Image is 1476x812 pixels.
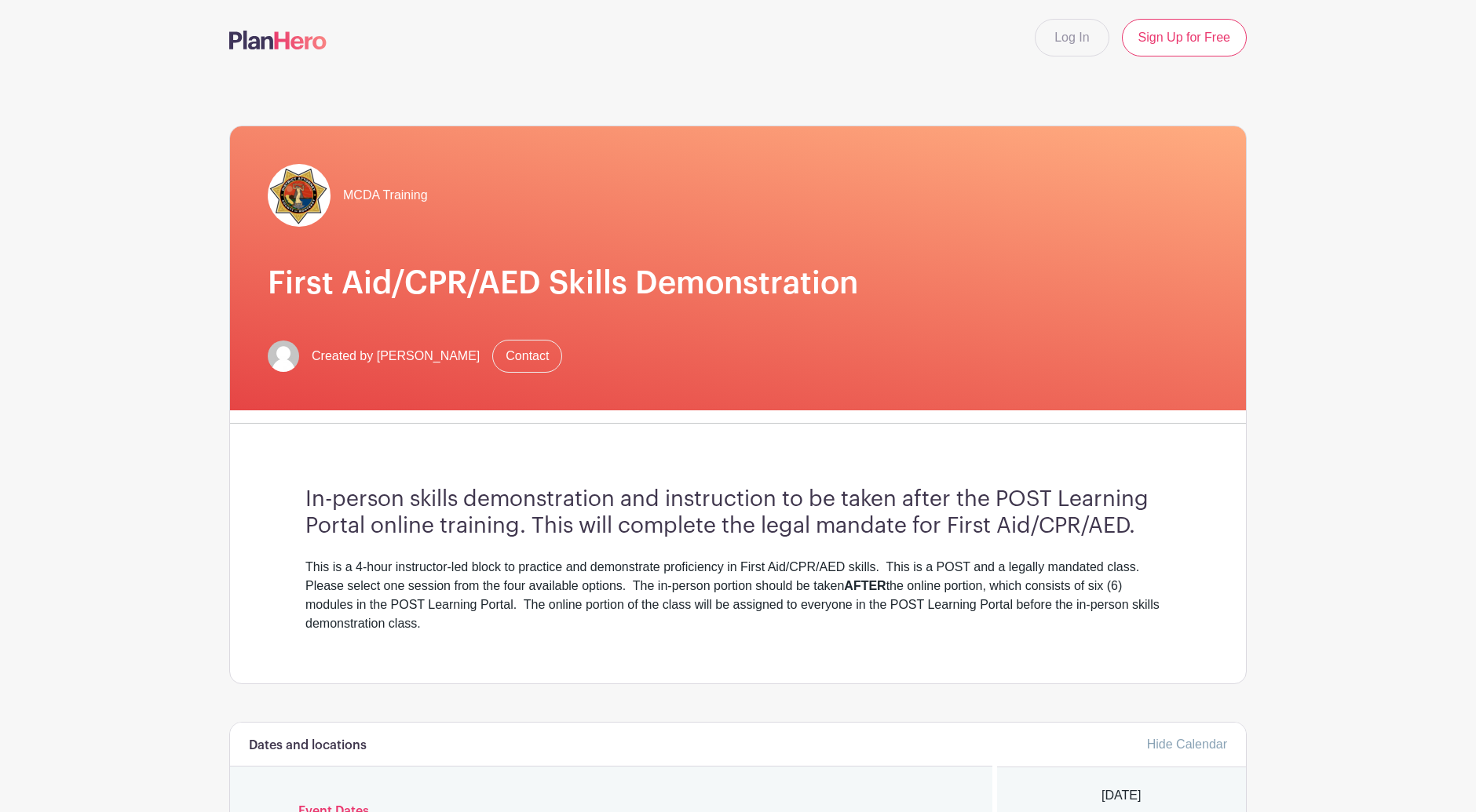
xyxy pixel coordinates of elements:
img: logo-507f7623f17ff9eddc593b1ce0a138ce2505c220e1c5a4e2b4648c50719b7d32.svg [229,31,327,49]
a: Hide Calendar [1147,737,1227,751]
a: Contact [492,340,562,373]
span: MCDA Training [343,186,428,205]
h1: First Aid/CPR/AED Skills Demonstration [268,264,1208,302]
span: [DATE] [1102,786,1141,805]
img: default-ce2991bfa6775e67f084385cd625a349d9dcbb7a52a09fb2fda1e96e2d18dcdb.png [268,340,299,372]
h3: In-person skills demonstration and instruction to be taken after the POST Learning Portal online ... [305,486,1171,539]
img: DA%20Logo.png [268,164,331,227]
h6: Dates and locations [249,738,367,753]
strong: AFTER [844,579,886,592]
a: Sign Up for Free [1122,19,1247,56]
div: This is a 4-hour instructor-led block to practice and demonstrate proficiency in First Aid/CPR/AE... [305,558,1171,633]
span: Created by [PERSON_NAME] [312,347,480,366]
a: Log In [1035,19,1109,56]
